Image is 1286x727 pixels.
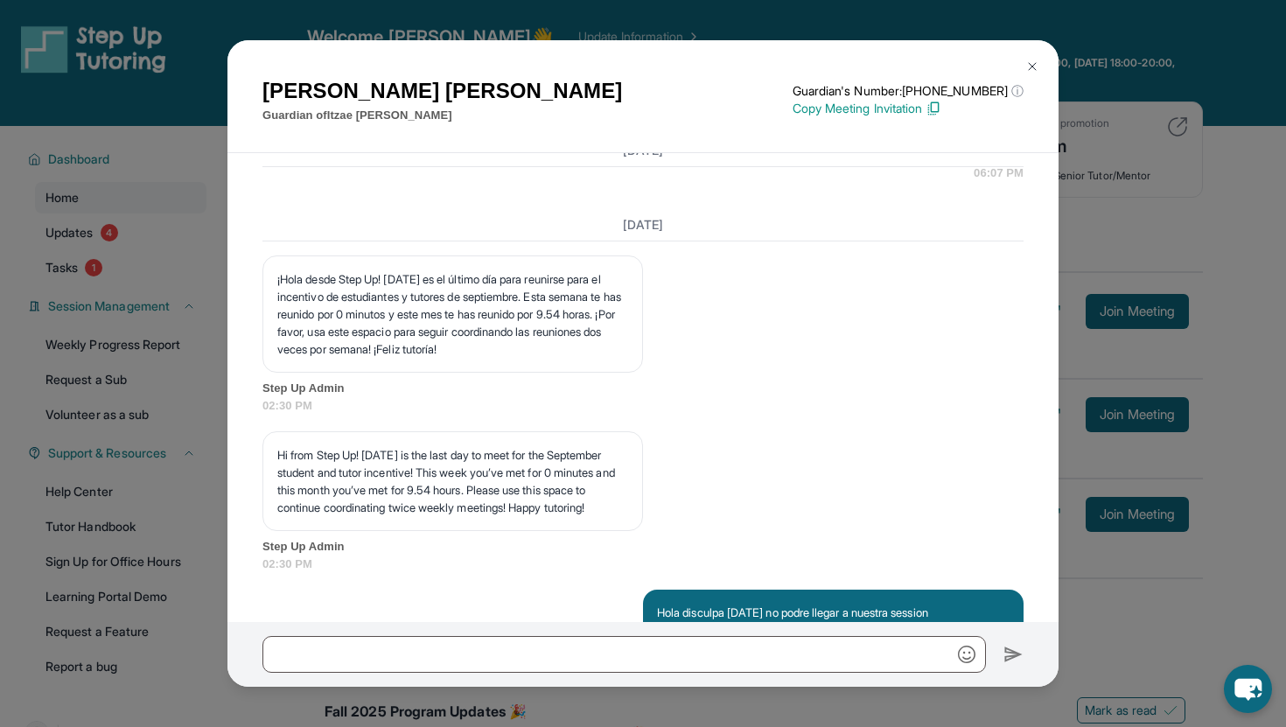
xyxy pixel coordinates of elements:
[1003,644,1024,665] img: Send icon
[262,556,1024,573] span: 02:30 PM
[926,101,941,116] img: Copy Icon
[277,446,628,516] p: Hi from Step Up! [DATE] is the last day to meet for the September student and tutor incentive! Th...
[1224,665,1272,713] button: chat-button
[262,216,1024,234] h3: [DATE]
[262,75,622,107] h1: [PERSON_NAME] [PERSON_NAME]
[1025,59,1039,73] img: Close Icon
[262,107,622,124] p: Guardian of Itzae [PERSON_NAME]
[277,270,628,358] p: ¡Hola desde Step Up! [DATE] es el último día para reunirse para el incentivo de estudiantes y tut...
[262,380,1024,397] span: Step Up Admin
[793,100,1024,117] p: Copy Meeting Invitation
[958,646,975,663] img: Emoji
[974,164,1024,182] span: 06:07 PM
[657,604,1010,656] p: Hola disculpa [DATE] no podre llegar a nuestra session [PERSON_NAME][DATE] tengo una clase import...
[262,538,1024,556] span: Step Up Admin
[262,397,1024,415] span: 02:30 PM
[793,82,1024,100] p: Guardian's Number: [PHONE_NUMBER]
[1011,82,1024,100] span: ⓘ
